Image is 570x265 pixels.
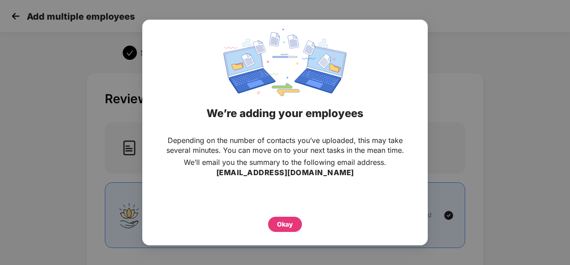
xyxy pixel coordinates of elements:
[184,157,386,167] p: We’ll email you the summary to the following email address.
[216,167,354,179] h3: [EMAIL_ADDRESS][DOMAIN_NAME]
[223,29,347,96] img: svg+xml;base64,PHN2ZyBpZD0iRGF0YV9zeW5jaW5nIiB4bWxucz0iaHR0cDovL3d3dy53My5vcmcvMjAwMC9zdmciIHdpZH...
[160,135,410,155] p: Depending on the number of contacts you’ve uploaded, this may take several minutes. You can move ...
[277,219,293,229] div: Okay
[153,96,417,131] div: We’re adding your employees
